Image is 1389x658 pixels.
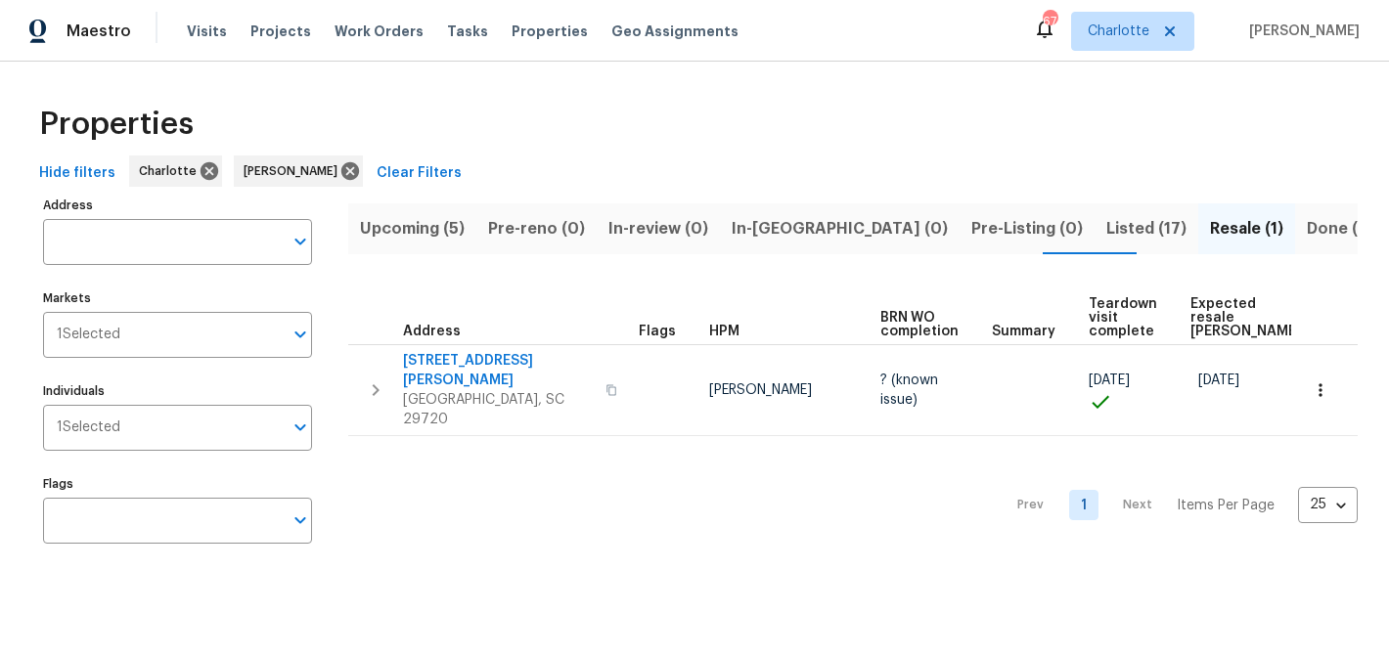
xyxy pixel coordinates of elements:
div: 25 [1298,479,1358,530]
span: ? (known issue) [880,373,938,407]
span: Upcoming (5) [360,215,465,242]
span: 1 Selected [57,327,120,343]
span: Address [403,325,461,338]
span: Geo Assignments [611,22,739,41]
span: Clear Filters [377,161,462,186]
label: Flags [43,478,312,490]
label: Address [43,199,312,211]
span: Properties [39,114,194,134]
span: Charlotte [1088,22,1149,41]
button: Hide filters [31,155,123,192]
button: Open [287,228,314,255]
span: Properties [512,22,588,41]
div: Charlotte [129,155,222,187]
span: HPM [709,325,739,338]
span: Tasks [447,24,488,38]
button: Open [287,321,314,348]
span: Summary [992,325,1055,338]
span: [PERSON_NAME] [244,161,345,181]
span: [PERSON_NAME] [1241,22,1360,41]
span: In-review (0) [608,215,708,242]
button: Open [287,414,314,441]
p: Items Per Page [1177,496,1275,515]
span: [PERSON_NAME] [709,383,812,397]
span: 1 Selected [57,419,120,436]
button: Open [287,506,314,534]
span: Expected resale [PERSON_NAME] [1190,297,1301,338]
span: Maestro [67,22,131,41]
span: In-[GEOGRAPHIC_DATA] (0) [732,215,948,242]
span: Work Orders [335,22,424,41]
span: Resale (1) [1210,215,1283,242]
span: Visits [187,22,227,41]
span: [STREET_ADDRESS][PERSON_NAME] [403,351,594,390]
span: [GEOGRAPHIC_DATA], SC 29720 [403,390,594,429]
label: Individuals [43,385,312,397]
span: Projects [250,22,311,41]
span: Pre-reno (0) [488,215,585,242]
button: Clear Filters [369,155,470,192]
span: Pre-Listing (0) [971,215,1083,242]
span: Listed (17) [1106,215,1187,242]
span: Teardown visit complete [1089,297,1157,338]
span: Charlotte [139,161,204,181]
nav: Pagination Navigation [999,448,1358,563]
a: Goto page 1 [1069,490,1098,520]
div: [PERSON_NAME] [234,155,363,187]
span: BRN WO completion [880,311,959,338]
span: Hide filters [39,161,115,186]
span: Flags [639,325,676,338]
div: 67 [1043,12,1056,31]
span: [DATE] [1089,373,1130,387]
label: Markets [43,292,312,304]
span: [DATE] [1198,373,1239,387]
